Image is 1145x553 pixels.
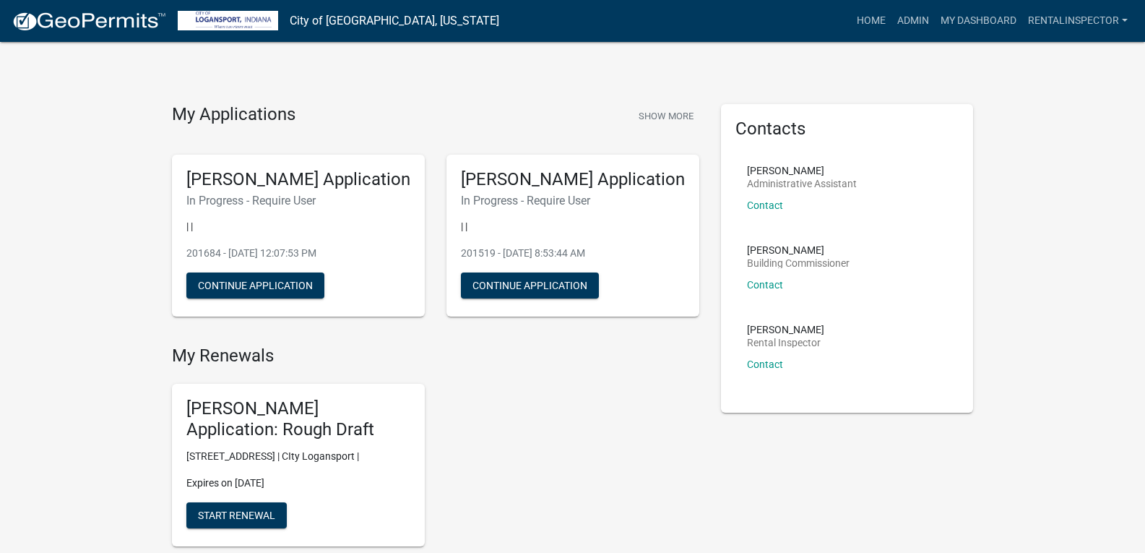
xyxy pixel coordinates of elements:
p: [STREET_ADDRESS] | CIty Logansport | [186,449,410,464]
h5: Contacts [735,119,959,140]
p: Administrative Assistant [747,179,857,189]
a: Contact [747,279,783,291]
h5: [PERSON_NAME] Application [461,169,685,190]
a: Contact [747,359,783,370]
button: Start Renewal [186,502,287,528]
p: Expires on [DATE] [186,476,410,491]
p: Rental Inspector [747,338,824,348]
p: | | [186,219,410,234]
h5: [PERSON_NAME] Application [186,169,410,190]
a: Home [851,7,891,35]
span: Start Renewal [198,509,275,520]
p: 201684 - [DATE] 12:07:53 PM [186,246,410,261]
p: Building Commissioner [747,258,850,268]
a: City of [GEOGRAPHIC_DATA], [US_STATE] [290,9,499,33]
p: [PERSON_NAME] [747,166,857,176]
a: My Dashboard [935,7,1022,35]
img: City of Logansport, Indiana [178,11,278,30]
h4: My Applications [172,104,295,126]
h6: In Progress - Require User [461,194,685,207]
h6: In Progress - Require User [186,194,410,207]
h5: [PERSON_NAME] Application: Rough Draft [186,398,410,440]
h4: My Renewals [172,346,699,366]
p: [PERSON_NAME] [747,325,824,335]
button: Continue Application [461,273,599,299]
a: Contact [747,200,783,211]
a: Admin [891,7,935,35]
p: | | [461,219,685,234]
button: Continue Application [186,273,324,299]
p: [PERSON_NAME] [747,245,850,255]
a: rentalinspector [1022,7,1133,35]
p: 201519 - [DATE] 8:53:44 AM [461,246,685,261]
button: Show More [633,104,699,128]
